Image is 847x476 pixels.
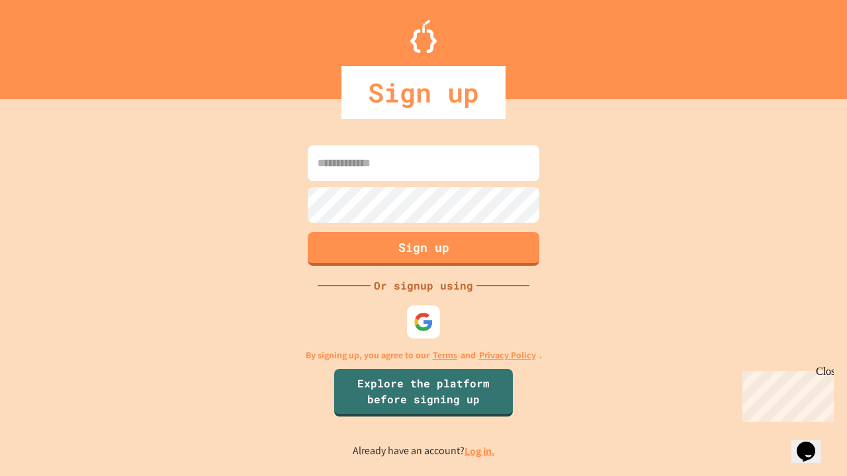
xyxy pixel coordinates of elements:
[479,348,536,362] a: Privacy Policy
[334,369,513,416] a: Explore the platform before signing up
[341,66,506,119] div: Sign up
[465,444,495,458] a: Log in.
[433,348,457,362] a: Terms
[414,312,433,332] img: google-icon.svg
[371,278,476,294] div: Or signup using
[791,423,834,463] iframe: chat widget
[737,366,834,422] iframe: chat widget
[410,20,437,53] img: Logo.svg
[353,443,495,459] p: Already have an account?
[5,5,91,84] div: Chat with us now!Close
[308,232,539,266] button: Sign up
[306,348,542,362] p: By signing up, you agree to our and .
